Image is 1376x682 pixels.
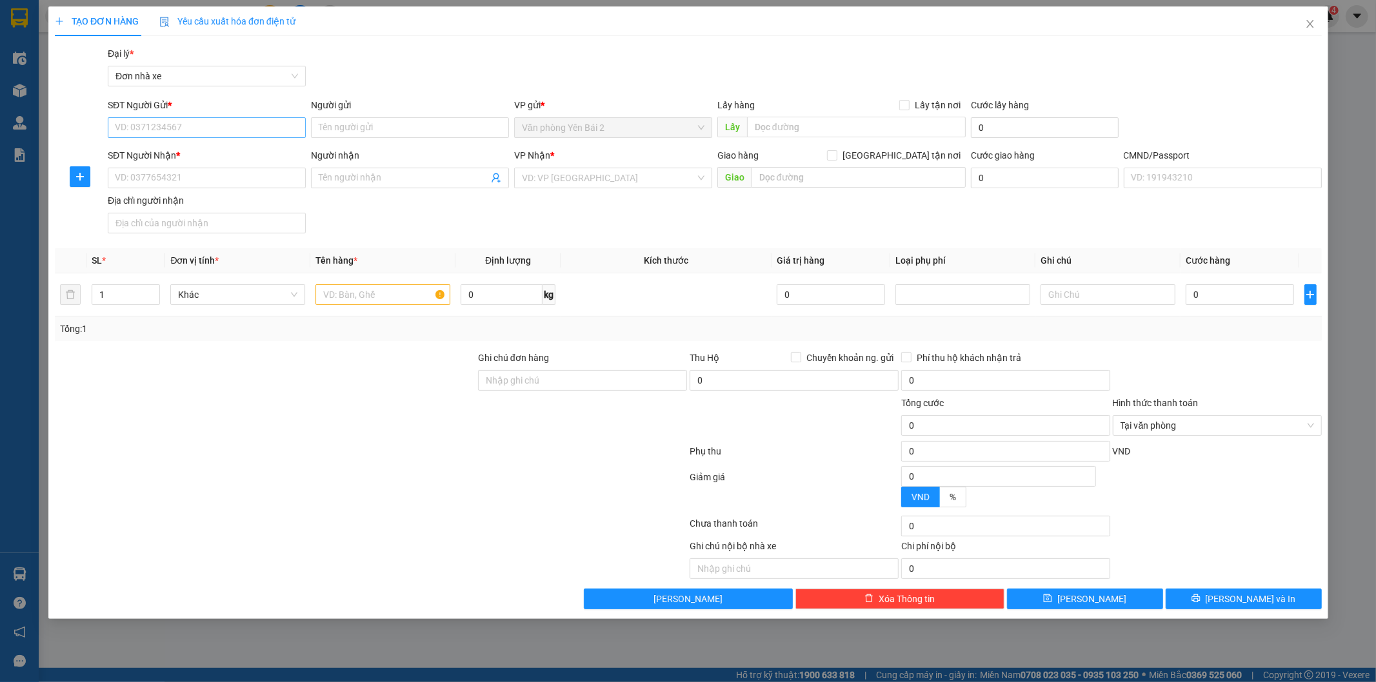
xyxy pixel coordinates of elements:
span: Giá trị hàng [777,255,824,266]
span: Lấy hàng [717,100,754,110]
span: Định lượng [485,255,531,266]
button: plus [70,166,90,187]
span: Yêu cầu xuất hóa đơn điện tử [159,16,295,26]
label: Cước lấy hàng [971,100,1029,110]
div: VP gửi [514,98,712,112]
input: 0 [777,284,885,305]
input: Ghi chú đơn hàng [478,370,687,391]
span: % [949,492,955,502]
div: Chi phí nội bộ [901,539,1110,558]
span: Đại lý [108,48,134,59]
input: Dọc đường [751,167,966,188]
span: plus [1304,289,1315,300]
th: Ghi chú [1035,248,1181,273]
button: plus [1304,284,1316,305]
span: delete [864,594,873,604]
span: Lấy [717,117,746,137]
span: Xóa Thông tin [879,592,935,606]
div: SĐT Người Gửi [108,98,306,112]
span: user-add [491,173,501,183]
label: Hình thức thanh toán [1112,398,1198,408]
span: [PERSON_NAME] [653,592,723,606]
span: plus [55,17,64,26]
span: kg [543,284,555,305]
span: Lấy tận nơi [910,98,966,112]
input: Ghi Chú [1041,284,1175,305]
span: close [1304,19,1315,29]
input: Cước lấy hàng [971,117,1118,138]
span: VND [911,492,929,502]
div: Ghi chú nội bộ nhà xe [689,539,898,558]
span: Phí thu hộ khách nhận trả [911,351,1026,365]
span: Đơn vị tính [170,255,219,266]
span: SL [91,255,101,266]
div: Tổng: 1 [60,322,531,336]
div: Phụ thu [688,444,900,467]
span: Tại văn phòng [1120,416,1313,435]
b: GỬI : Văn phòng Yên Bái 2 [16,93,226,115]
div: Chưa thanh toán [688,516,900,539]
button: save[PERSON_NAME] [1006,589,1162,609]
div: Người gửi [311,98,509,112]
span: [PERSON_NAME] [1057,592,1126,606]
div: Giảm giá [688,470,900,513]
li: Hotline: 19001155 [121,48,539,64]
span: plus [70,171,90,182]
span: Tổng cước [901,398,943,408]
span: Khác [178,285,297,304]
input: Địa chỉ của người nhận [108,213,306,233]
div: SĐT Người Nhận [108,148,306,162]
th: Loại phụ phí [890,248,1035,273]
input: Cước giao hàng [971,168,1118,188]
input: Dọc đường [746,117,966,137]
button: printer[PERSON_NAME] và In [1165,589,1321,609]
span: Đơn nhà xe [115,66,298,86]
span: printer [1191,594,1200,604]
li: Số 10 ngõ 15 Ngọc Hồi, Q.[PERSON_NAME], [GEOGRAPHIC_DATA] [121,32,539,48]
span: Văn phòng Yên Bái 2 [522,118,704,137]
input: VD: Bàn, Ghế [315,284,450,305]
span: Giao [717,167,751,188]
span: Thu Hộ [689,353,719,363]
label: Cước giao hàng [971,150,1035,161]
img: logo.jpg [16,16,81,81]
button: Close [1291,6,1328,43]
span: [PERSON_NAME] và In [1205,592,1295,606]
img: icon [159,17,170,27]
button: deleteXóa Thông tin [795,589,1004,609]
label: Ghi chú đơn hàng [478,353,549,363]
div: Địa chỉ người nhận [108,193,306,208]
span: Giao hàng [717,150,758,161]
span: save [1043,594,1052,604]
button: [PERSON_NAME] [584,589,793,609]
span: Cước hàng [1186,255,1230,266]
input: Nhập ghi chú [689,558,898,579]
span: Kích thước [644,255,688,266]
span: VND [1112,446,1130,456]
span: Tên hàng [315,255,357,266]
span: VP Nhận [514,150,550,161]
div: Người nhận [311,148,509,162]
span: Chuyển khoản ng. gửi [801,351,898,365]
div: CMND/Passport [1123,148,1321,162]
button: delete [60,284,81,305]
span: TẠO ĐƠN HÀNG [55,16,139,26]
span: [GEOGRAPHIC_DATA] tận nơi [837,148,966,162]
